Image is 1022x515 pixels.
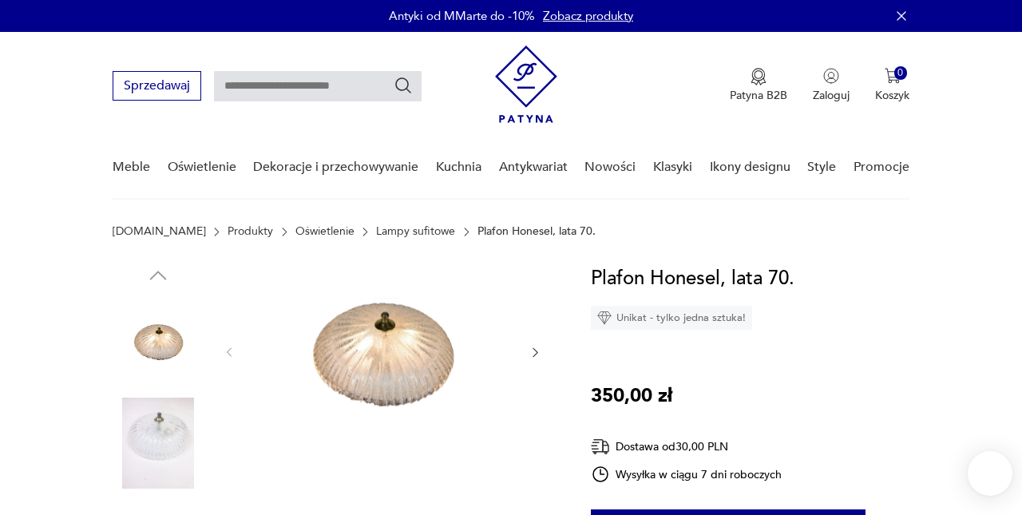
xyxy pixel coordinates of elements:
img: Ikona medalu [751,68,766,85]
button: Zaloguj [813,68,850,103]
p: Antyki od MMarte do -10% [389,8,535,24]
a: Sprzedawaj [113,81,201,93]
div: Dostawa od 30,00 PLN [591,437,782,457]
button: Patyna B2B [730,68,787,103]
p: Patyna B2B [730,88,787,103]
a: Antykwariat [499,137,568,198]
h1: Plafon Honesel, lata 70. [591,263,794,294]
p: Zaloguj [813,88,850,103]
img: Zdjęcie produktu Plafon Honesel, lata 70. [113,398,204,489]
div: Wysyłka w ciągu 7 dni roboczych [591,465,782,484]
a: Produkty [228,225,273,238]
img: Ikona diamentu [597,311,612,325]
img: Patyna - sklep z meblami i dekoracjami vintage [495,46,557,123]
button: 0Koszyk [875,68,909,103]
p: 350,00 zł [591,381,672,411]
button: Sprzedawaj [113,71,201,101]
img: Ikona koszyka [885,68,901,84]
div: 0 [894,66,908,80]
div: Unikat - tylko jedna sztuka! [591,306,752,330]
img: Zdjęcie produktu Plafon Honesel, lata 70. [252,263,513,438]
a: [DOMAIN_NAME] [113,225,206,238]
a: Klasyki [653,137,692,198]
img: Zdjęcie produktu Plafon Honesel, lata 70. [113,295,204,386]
a: Dekoracje i przechowywanie [253,137,418,198]
a: Meble [113,137,150,198]
p: Koszyk [875,88,909,103]
a: Ikona medaluPatyna B2B [730,68,787,103]
a: Zobacz produkty [543,8,633,24]
a: Kuchnia [436,137,481,198]
a: Promocje [854,137,909,198]
a: Ikony designu [710,137,790,198]
p: Plafon Honesel, lata 70. [477,225,596,238]
a: Nowości [584,137,636,198]
a: Style [807,137,836,198]
img: Ikona dostawy [591,437,610,457]
a: Oświetlenie [295,225,355,238]
iframe: Smartsupp widget button [968,451,1012,496]
a: Oświetlenie [168,137,236,198]
img: Ikonka użytkownika [823,68,839,84]
button: Szukaj [394,76,413,95]
a: Lampy sufitowe [376,225,455,238]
